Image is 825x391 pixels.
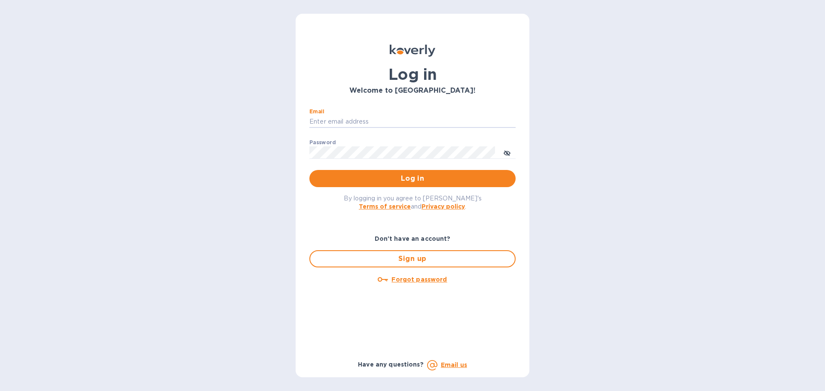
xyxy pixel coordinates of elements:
[344,195,482,210] span: By logging in you agree to [PERSON_NAME]'s and .
[359,203,411,210] a: Terms of service
[422,203,465,210] a: Privacy policy
[390,45,435,57] img: Koverly
[309,170,516,187] button: Log in
[441,361,467,368] a: Email us
[309,87,516,95] h3: Welcome to [GEOGRAPHIC_DATA]!
[309,115,516,128] input: Enter email address
[391,276,447,283] u: Forgot password
[309,65,516,83] h1: Log in
[358,361,424,368] b: Have any questions?
[498,144,516,161] button: toggle password visibility
[375,235,451,242] b: Don't have an account?
[309,109,324,114] label: Email
[309,250,516,267] button: Sign up
[317,254,508,264] span: Sign up
[316,173,509,184] span: Log in
[309,140,336,145] label: Password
